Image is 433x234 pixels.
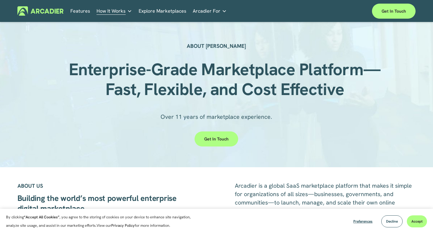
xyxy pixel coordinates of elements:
button: Decline [381,215,403,227]
img: Arcadier [17,6,63,16]
span: Decline [386,219,398,224]
p: By clicking , you agree to the storing of cookies on your device to enhance site navigation, anal... [6,213,201,230]
a: Features [70,6,90,16]
a: Explore Marketplaces [139,6,186,16]
a: folder dropdown [97,6,132,16]
a: Get in touch [372,4,416,19]
a: Privacy Policy [111,223,135,228]
strong: “Accept All Cookies” [24,214,60,220]
button: Preferences [349,215,377,227]
span: Arcadier For [193,7,220,15]
span: How It Works [97,7,126,15]
strong: ABOUT [PERSON_NAME] [187,42,246,49]
a: folder dropdown [193,6,227,16]
span: Arcadier is a global SaaS marketplace platform that makes it simple for organizations of all size... [235,182,413,215]
span: Preferences [353,219,373,224]
button: Accept [407,215,427,227]
span: Over 11 years of marketplace experience. [161,113,272,121]
strong: ABOUT US [17,182,43,189]
strong: Building the world’s most powerful enterprise digital marketplace [17,193,179,213]
a: Get in touch [195,131,238,146]
span: Accept [411,219,422,224]
strong: Enterprise-Grade Marketplace Platform—Fast, Flexible, and Cost Effective [69,58,381,100]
